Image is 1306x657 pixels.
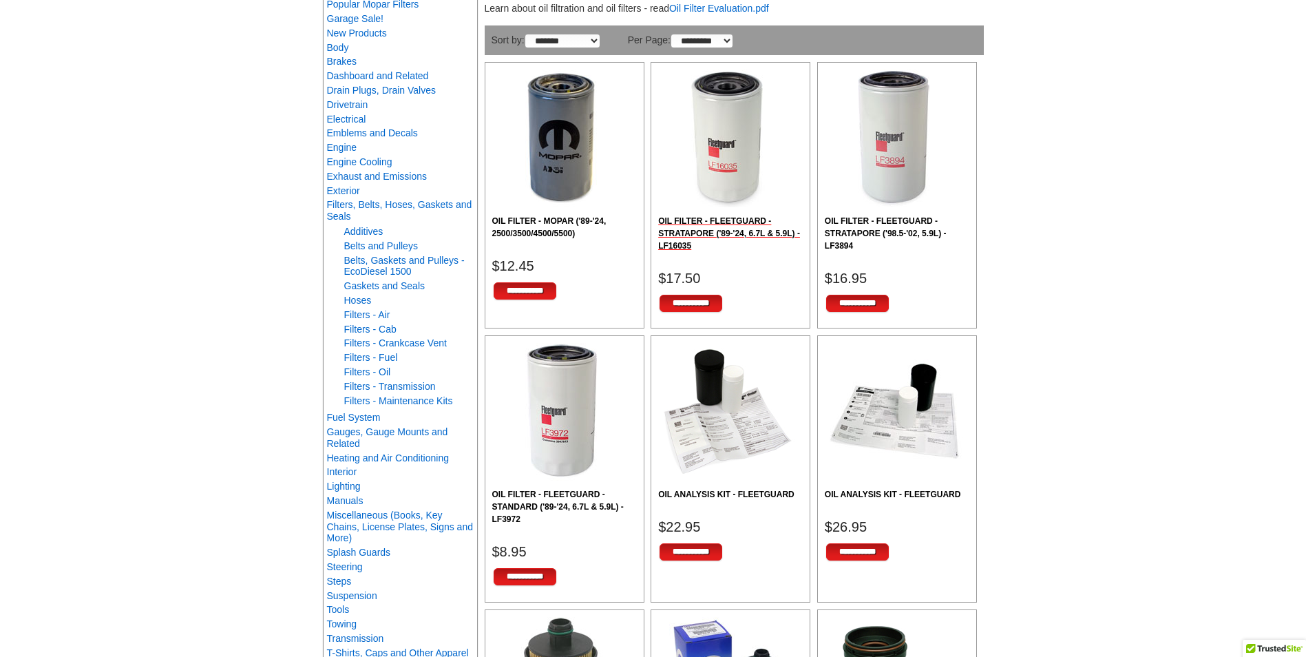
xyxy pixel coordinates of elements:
form: Per Page: [628,32,733,48]
img: OIL FILTER - FLEETGUARD - STRATAPORE ('89-'24, 6.7L & 5.9L) - LF16035 [658,70,796,207]
a: Engine [327,142,357,153]
a: Filters - Transmission [344,381,436,392]
a: Filters, Belts, Hoses, Gaskets and Seals [327,199,472,222]
form: Sort by: [492,32,600,48]
a: Suspension [327,590,377,601]
a: Drain Plugs, Drain Valves [327,85,436,96]
a: Steering [327,561,363,572]
a: Brakes [327,56,357,67]
a: OIL FILTER - MOPAR ('89-'24, 2500/3500/4500/5500) [492,215,637,240]
span: $12.45 [492,258,534,273]
a: Filters - Maintenance Kits [344,395,453,406]
img: OIL FILTER - FLEETGUARD - STRATAPORE ('98.5-'02, 5.9L) - LF3894 [825,70,962,207]
a: Oil Filter Evaluation.pdf [669,3,769,14]
span: $26.95 [825,519,867,534]
a: Belts, Gaskets and Pulleys - EcoDiesel 1500 [344,255,465,278]
a: Miscellaneous (Books, Key Chains, License Plates, Signs and More) [327,510,473,544]
a: Manuals [327,495,364,506]
a: Interior [327,466,357,477]
a: Exhaust and Emissions [327,171,428,182]
span: $22.95 [658,519,700,534]
a: Filters - Oil [344,366,391,377]
span: $8.95 [492,544,527,559]
a: Lighting [327,481,361,492]
a: Splash Guards [327,547,391,558]
a: Towing [327,618,357,629]
a: Gaskets and Seals [344,280,425,291]
img: OIL FILTER - FLEETGUARD - STANDARD ('89-'24, 6.7L & 5.9L) - LF3972 [492,343,630,481]
a: OIL ANALYSIS KIT - FLEETGUARD [658,488,803,501]
a: Tools [327,604,350,615]
a: Garage Sale! [327,13,384,24]
a: Fuel System [327,412,381,423]
span: $16.95 [825,271,867,286]
a: Engine Cooling [327,156,392,167]
a: Gauges, Gauge Mounts and Related [327,426,448,449]
a: Belts and Pulleys [344,240,418,251]
span: $17.50 [658,271,700,286]
a: Body [327,42,349,53]
a: Additives [344,226,383,237]
a: Filters - Cab [344,324,397,335]
a: OIL ANALYSIS KIT - FLEETGUARD [825,488,969,501]
a: Filters - Fuel [344,352,398,363]
a: OIL FILTER - FLEETGUARD - STRATAPORE ('89-'24, 6.7L & 5.9L) - LF16035 [658,215,803,252]
a: Hoses [344,295,372,306]
a: Exterior [327,185,360,196]
a: Filters - Air [344,309,390,320]
a: Heating and Air Conditioning [327,452,449,463]
a: Electrical [327,114,366,125]
img: OIL ANALYSIS KIT - FLEETGUARD [825,343,962,481]
a: Drivetrain [327,99,368,110]
a: New Products [327,28,387,39]
a: Steps [327,576,352,587]
a: OIL FILTER - FLEETGUARD - STANDARD ('89-'24, 6.7L & 5.9L) - LF3972 [492,488,637,525]
a: Filters - Crankcase Vent [344,337,447,348]
a: OIL FILTER - FLEETGUARD - STRATAPORE ('98.5-'02, 5.9L) - LF3894 [825,215,969,252]
a: Dashboard and Related [327,70,429,81]
a: Transmission [327,633,384,644]
img: OIL FILTER - MOPAR ('89-'24, 2500/3500/4500/5500) [492,70,630,207]
a: Emblems and Decals [327,127,418,138]
img: OIL ANALYSIS KIT - FLEETGUARD [658,343,796,481]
